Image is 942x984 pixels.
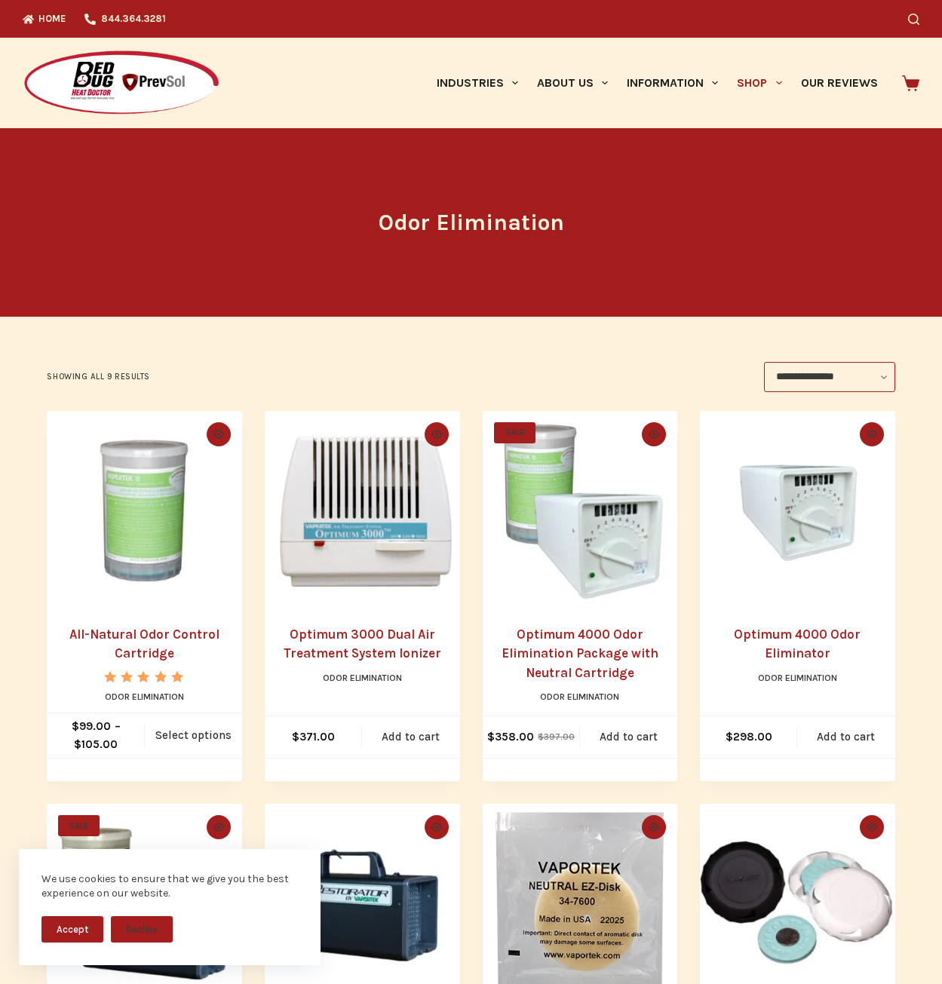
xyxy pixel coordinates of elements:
[618,38,728,128] a: Information
[728,38,791,128] a: Shop
[425,815,449,839] button: Quick view toggle
[265,411,460,606] a: Optimum 3000 Dual Air Treatment System Ionizer
[642,815,666,839] button: Quick view toggle
[580,716,677,758] a: Add to cart: “Optimum 4000 Odor Elimination Package with Neutral Cartridge”
[540,691,619,702] a: Odor Elimination
[502,627,658,680] a: Optimum 4000 Odor Elimination Package with Neutral Cartridge
[72,719,111,733] bdi: 99.00
[207,422,231,446] button: Quick view toggle
[292,730,299,743] span: $
[41,916,103,943] button: Accept
[527,38,617,128] a: About Us
[642,422,666,446] button: Quick view toggle
[58,815,100,836] span: SALE
[427,38,887,128] nav: Primary
[47,411,242,606] a: All-Natural Odor Control Cartridge
[69,627,219,661] a: All-Natural Odor Control Cartridge
[104,671,185,717] span: Rated out of 5
[74,737,118,751] bdi: 105.00
[483,411,678,606] a: Optimum 4000 Odor Elimination Package with Neutral Cartridge
[758,673,837,683] a: Odor Elimination
[700,411,895,606] a: Optimum 4000 Odor Eliminator
[860,422,884,446] button: Quick view toggle
[494,422,535,443] span: SALE
[791,38,887,128] a: Our Reviews
[425,422,449,446] button: Quick view toggle
[74,737,81,751] span: $
[145,715,242,756] a: Select options for “All-Natural Odor Control Cartridge”
[292,730,335,743] bdi: 371.00
[284,627,441,661] a: Optimum 3000 Dual Air Treatment System Ionizer
[47,713,144,759] span: –
[104,671,185,682] div: Rated 5.00 out of 5
[41,872,298,901] div: We use cookies to ensure that we give you the best experience on our website.
[797,716,894,758] a: Add to cart: “Optimum 4000 Odor Eliminator”
[111,916,173,943] button: Decline
[538,731,575,742] bdi: 397.00
[23,50,220,117] img: Prevsol/Bed Bug Heat Doctor
[538,731,544,742] span: $
[207,815,231,839] button: Quick view toggle
[189,206,754,240] h1: Odor Elimination
[726,730,733,743] span: $
[47,370,150,384] p: Showing all 9 results
[427,38,527,128] a: Industries
[908,14,919,25] button: Search
[362,716,459,758] a: Add to cart: “Optimum 3000 Dual Air Treatment System Ionizer”
[860,815,884,839] button: Quick view toggle
[487,730,495,743] span: $
[487,730,534,743] bdi: 358.00
[105,691,184,702] a: Odor Elimination
[323,673,402,683] a: Odor Elimination
[72,719,79,733] span: $
[734,627,861,661] a: Optimum 4000 Odor Eliminator
[764,362,895,392] select: Shop order
[726,730,772,743] bdi: 298.00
